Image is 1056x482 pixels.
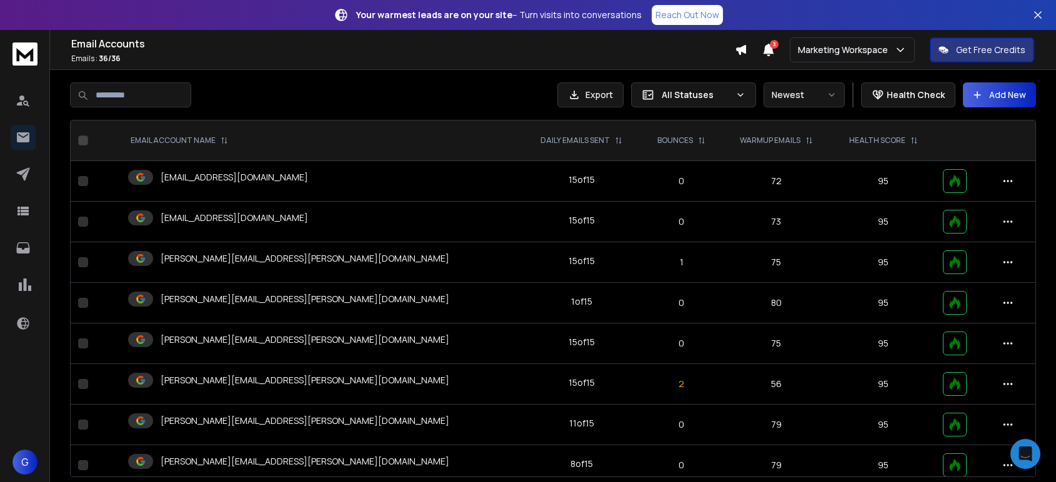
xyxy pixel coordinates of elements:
p: WARMUP EMAILS [740,135,800,145]
p: All Statuses [662,89,730,101]
div: EMAIL ACCOUNT NAME [131,135,228,145]
p: [EMAIL_ADDRESS][DOMAIN_NAME] [161,212,308,224]
p: 0 [649,459,714,471]
span: 3 [770,40,779,49]
td: 95 [831,364,935,405]
p: HEALTH SCORE [849,135,905,145]
div: 15 of 15 [569,376,595,389]
button: Get Free Credits [930,37,1034,62]
p: Marketing Workspace [798,44,893,56]
button: G [12,450,37,475]
p: 0 [649,337,714,350]
td: 56 [722,364,831,405]
td: 72 [722,161,831,202]
td: 95 [831,283,935,323]
p: BOUNCES [657,135,693,145]
p: [PERSON_NAME][EMAIL_ADDRESS][PERSON_NAME][DOMAIN_NAME] [161,415,449,427]
td: 73 [722,202,831,242]
span: 36 / 36 [99,53,121,64]
div: 1 of 15 [571,295,592,308]
div: 15 of 15 [569,214,595,227]
p: [EMAIL_ADDRESS][DOMAIN_NAME] [161,171,308,184]
h1: Email Accounts [71,36,735,51]
p: Emails : [71,54,735,64]
p: DAILY EMAILS SENT [540,135,610,145]
div: 15 of 15 [569,255,595,267]
button: Newest [764,82,845,107]
p: [PERSON_NAME][EMAIL_ADDRESS][PERSON_NAME][DOMAIN_NAME] [161,333,449,346]
div: 15 of 15 [569,174,595,186]
div: 8 of 15 [570,458,593,470]
p: 2 [649,378,714,390]
p: [PERSON_NAME][EMAIL_ADDRESS][PERSON_NAME][DOMAIN_NAME] [161,252,449,265]
td: 95 [831,242,935,283]
div: 11 of 15 [569,417,594,430]
button: Health Check [861,82,955,107]
div: 15 of 15 [569,336,595,348]
p: [PERSON_NAME][EMAIL_ADDRESS][PERSON_NAME][DOMAIN_NAME] [161,293,449,305]
p: – Turn visits into conversations [356,9,642,21]
p: 0 [649,175,714,187]
p: 0 [649,215,714,228]
td: 95 [831,405,935,445]
p: [PERSON_NAME][EMAIL_ADDRESS][PERSON_NAME][DOMAIN_NAME] [161,455,449,468]
a: Reach Out Now [652,5,723,25]
p: [PERSON_NAME][EMAIL_ADDRESS][PERSON_NAME][DOMAIN_NAME] [161,374,449,386]
td: 95 [831,161,935,202]
p: Reach Out Now [655,9,719,21]
p: 0 [649,297,714,309]
button: Export [557,82,624,107]
td: 75 [722,242,831,283]
p: Get Free Credits [956,44,1025,56]
img: logo [12,42,37,66]
p: Health Check [887,89,945,101]
td: 75 [722,323,831,364]
td: 95 [831,323,935,364]
td: 80 [722,283,831,323]
div: Open Intercom Messenger [1010,439,1040,469]
td: 79 [722,405,831,445]
td: 95 [831,202,935,242]
button: Add New [963,82,1036,107]
strong: Your warmest leads are on your site [356,9,512,21]
p: 1 [649,256,714,268]
p: 0 [649,418,714,431]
